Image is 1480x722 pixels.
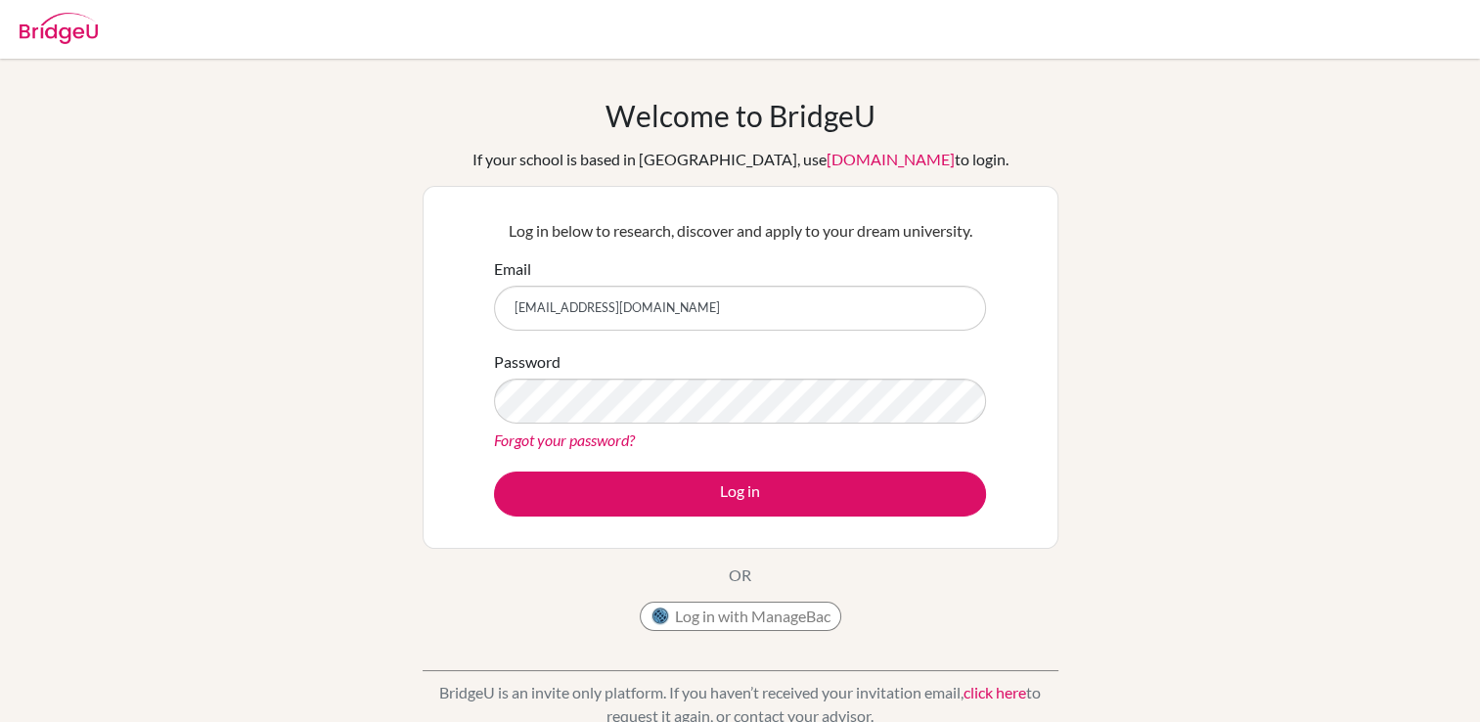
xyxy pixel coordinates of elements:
[827,150,955,168] a: [DOMAIN_NAME]
[20,13,98,44] img: Bridge-U
[494,350,561,374] label: Password
[964,683,1026,701] a: click here
[729,564,751,587] p: OR
[494,472,986,517] button: Log in
[472,148,1009,171] div: If your school is based in [GEOGRAPHIC_DATA], use to login.
[640,602,841,631] button: Log in with ManageBac
[605,98,875,133] h1: Welcome to BridgeU
[494,257,531,281] label: Email
[494,219,986,243] p: Log in below to research, discover and apply to your dream university.
[494,430,635,449] a: Forgot your password?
